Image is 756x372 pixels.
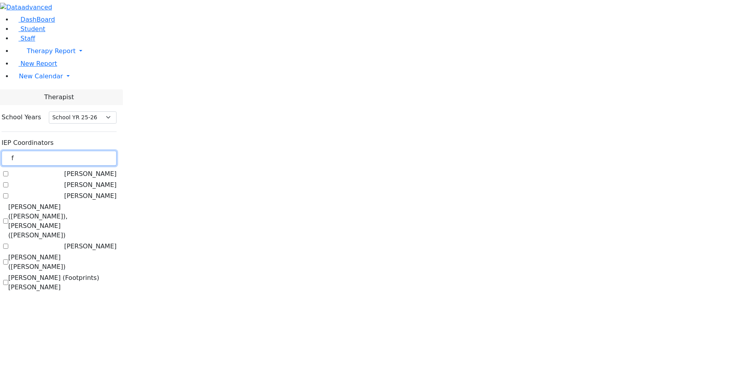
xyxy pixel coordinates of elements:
span: New Report [20,60,57,67]
label: [PERSON_NAME] (Footprints) [PERSON_NAME] [8,273,117,292]
label: School Years [2,113,41,122]
label: IEP Coordinators [2,138,54,148]
a: New Calendar [13,68,756,84]
label: [PERSON_NAME] [64,169,117,179]
a: Therapy Report [13,43,756,59]
a: New Report [13,60,57,67]
span: Student [20,25,45,33]
a: DashBoard [13,16,55,23]
label: [PERSON_NAME] [64,180,117,190]
a: Staff [13,35,35,42]
label: [PERSON_NAME] [64,242,117,251]
span: Therapist [44,93,74,102]
input: Search [2,151,117,166]
label: [PERSON_NAME] [64,191,117,201]
a: Student [13,25,45,33]
span: DashBoard [20,16,55,23]
label: [PERSON_NAME] ([PERSON_NAME]) [8,253,117,272]
span: Staff [20,35,35,42]
span: New Calendar [19,72,63,80]
span: Therapy Report [27,47,76,55]
label: [PERSON_NAME] ([PERSON_NAME]), [PERSON_NAME] ([PERSON_NAME]) [8,202,117,240]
